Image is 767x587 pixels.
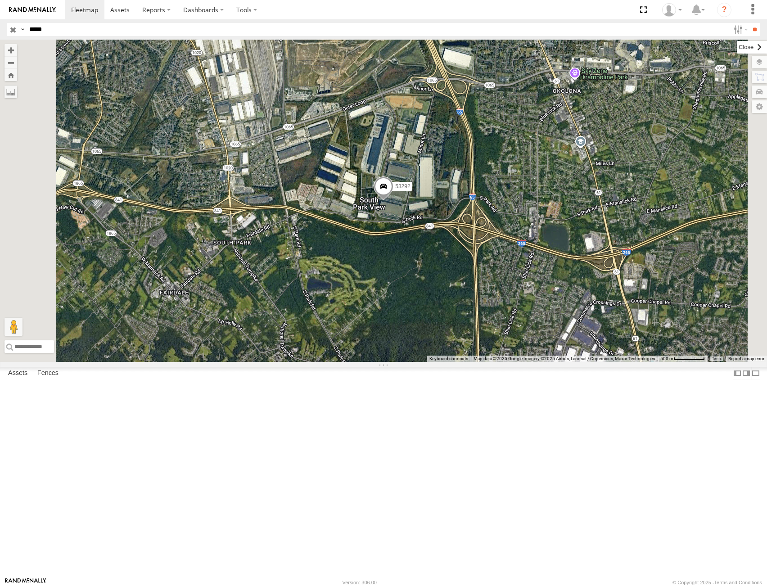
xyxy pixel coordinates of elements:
[33,367,63,379] label: Fences
[751,367,760,380] label: Hide Summary Table
[730,23,749,36] label: Search Filter Options
[4,367,32,379] label: Assets
[5,86,17,98] label: Measure
[9,7,56,13] img: rand-logo.svg
[672,580,762,585] div: © Copyright 2025 -
[5,56,17,69] button: Zoom out
[474,356,655,361] span: Map data ©2025 Google Imagery ©2025 Airbus, Landsat / Copernicus, Maxar Technologies
[733,367,742,380] label: Dock Summary Table to the Left
[19,23,26,36] label: Search Query
[717,3,731,17] i: ?
[5,578,46,587] a: Visit our Website
[742,367,751,380] label: Dock Summary Table to the Right
[660,356,673,361] span: 500 m
[712,357,722,361] a: Terms (opens in new tab)
[5,44,17,56] button: Zoom in
[429,356,468,362] button: Keyboard shortcuts
[5,69,17,81] button: Zoom Home
[5,318,23,336] button: Drag Pegman onto the map to open Street View
[395,183,410,190] span: 53292
[714,580,762,585] a: Terms and Conditions
[728,356,764,361] a: Report a map error
[659,3,685,17] div: Miky Transport
[752,100,767,113] label: Map Settings
[658,356,708,362] button: Map Scale: 500 m per 66 pixels
[343,580,377,585] div: Version: 306.00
